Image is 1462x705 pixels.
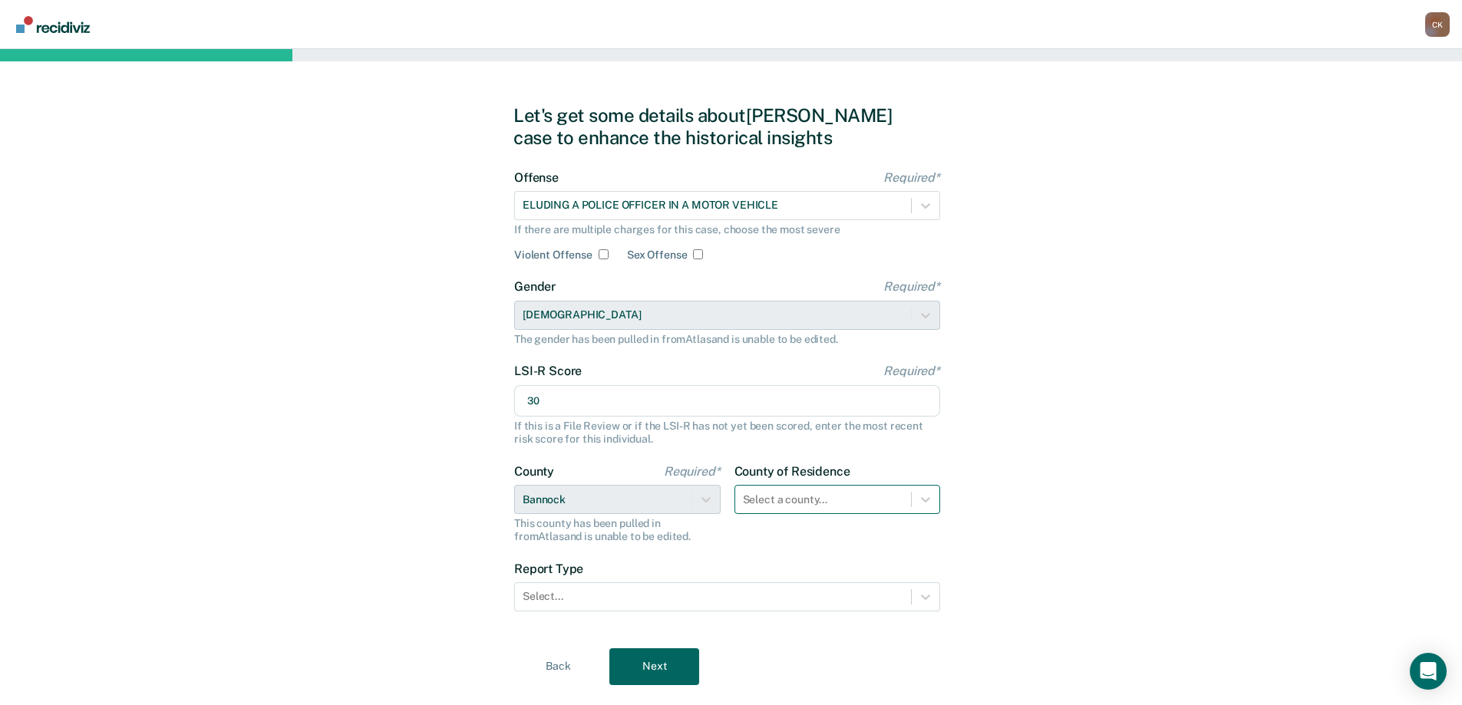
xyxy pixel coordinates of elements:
[514,279,940,294] label: Gender
[514,223,940,236] div: If there are multiple charges for this case, choose the most severe
[664,464,721,479] span: Required*
[514,333,940,346] div: The gender has been pulled in from Atlas and is unable to be edited.
[514,562,940,576] label: Report Type
[514,517,721,543] div: This county has been pulled in from Atlas and is unable to be edited.
[514,170,940,185] label: Offense
[16,16,90,33] img: Recidiviz
[514,364,940,378] label: LSI-R Score
[514,420,940,446] div: If this is a File Review or if the LSI-R has not yet been scored, enter the most recent risk scor...
[514,464,721,479] label: County
[734,464,941,479] label: County of Residence
[1425,12,1450,37] button: Profile dropdown button
[1425,12,1450,37] div: C K
[513,104,949,149] div: Let's get some details about [PERSON_NAME] case to enhance the historical insights
[609,648,699,685] button: Next
[1410,653,1447,690] div: Open Intercom Messenger
[883,364,940,378] span: Required*
[883,279,940,294] span: Required*
[883,170,940,185] span: Required*
[513,648,603,685] button: Back
[627,249,687,262] label: Sex Offense
[514,249,592,262] label: Violent Offense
